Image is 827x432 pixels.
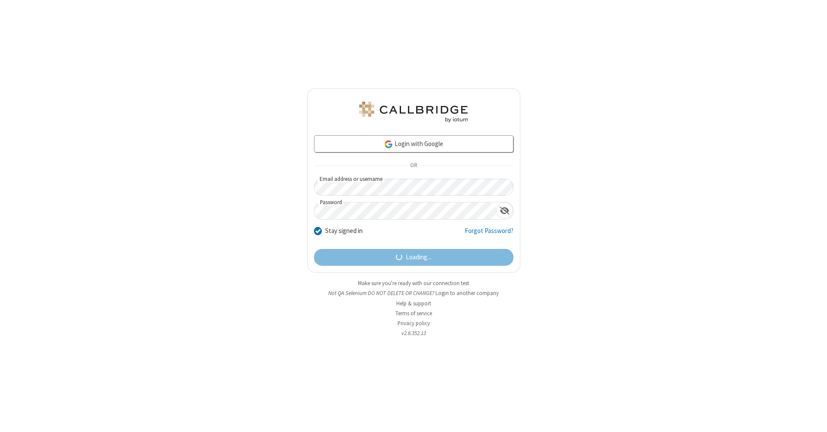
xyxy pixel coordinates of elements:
label: Stay signed in [325,226,363,236]
a: Terms of service [395,310,432,317]
li: Not QA Selenium DO NOT DELETE OR CHANGE? [307,289,520,297]
img: QA Selenium DO NOT DELETE OR CHANGE [358,102,469,122]
button: Login to another company [435,289,499,297]
a: Forgot Password? [465,226,513,242]
a: Help & support [396,300,431,307]
div: Show password [496,202,513,218]
a: Login with Google [314,135,513,152]
img: google-icon.png [384,140,393,149]
span: OR [407,160,420,172]
button: Loading... [314,249,513,266]
input: Password [314,202,496,219]
a: Make sure you're ready with our connection test [358,280,469,287]
li: v2.6.352.13 [307,329,520,337]
span: Loading... [406,252,431,262]
input: Email address or username [314,179,513,196]
a: Privacy policy [398,320,430,327]
iframe: Chat [805,410,821,426]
